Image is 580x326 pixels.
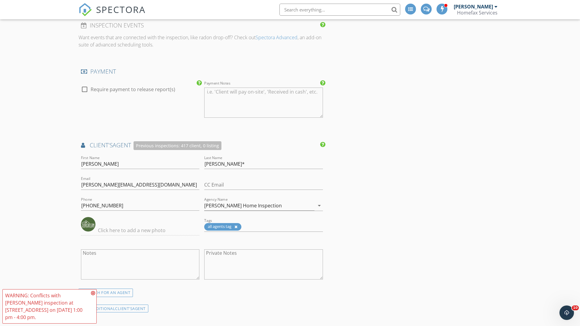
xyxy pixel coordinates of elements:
h4: INSPECTION EVENTS [81,21,323,29]
a: SPECTORA [79,8,146,21]
h4: PAYMENT [81,68,323,75]
span: 10 [572,305,579,310]
input: Click here to add a new photo [81,225,199,235]
textarea: Notes [81,249,199,280]
div: ADD ADDITIONAL AGENT [79,305,148,313]
div: Previous inspections: 417 client, 0 listing [134,141,221,150]
span: client's [115,306,132,311]
i: arrow_drop_down [316,202,323,209]
div: Homefax Services [457,10,498,16]
div: SEARCH FOR AN AGENT [79,289,133,297]
div: WARNING: Conflicts with [PERSON_NAME] inspection at [STREET_ADDRESS] on [DATE] 1:00 pm - 4:00 pm. [5,292,89,321]
h4: AGENT [81,141,323,150]
div: [PERSON_NAME] [454,4,493,10]
img: The Best Home Inspection Software - Spectora [79,3,92,16]
span: client's [90,141,113,149]
iframe: Intercom live chat [559,305,574,320]
p: Want events that are connected with the inspection, like radon drop-off? Check out , an add-on su... [79,34,325,48]
input: Search everything... [279,4,400,16]
div: all agents tag [204,223,241,231]
label: Require payment to release report(s) [91,86,175,92]
span: SPECTORA [96,3,146,16]
img: Errickson_logo.jpg [81,217,95,232]
a: Spectora Advanced [256,34,298,41]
